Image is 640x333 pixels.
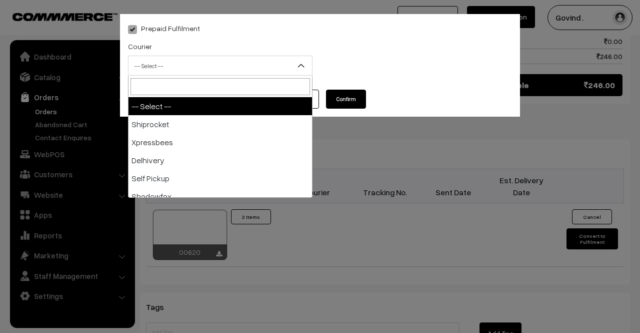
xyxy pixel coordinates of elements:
li: Self Pickup [128,169,312,187]
span: -- Select -- [128,56,312,76]
li: Shadowfax [128,187,312,205]
li: -- Select -- [128,97,312,115]
span: -- Select -- [128,57,312,75]
label: Courier [128,41,152,52]
li: Xpressbees [128,133,312,151]
label: Prepaid Fulfilment [128,23,200,34]
button: Confirm [326,90,366,109]
li: Delhivery [128,151,312,169]
li: Shiprocket [128,115,312,133]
